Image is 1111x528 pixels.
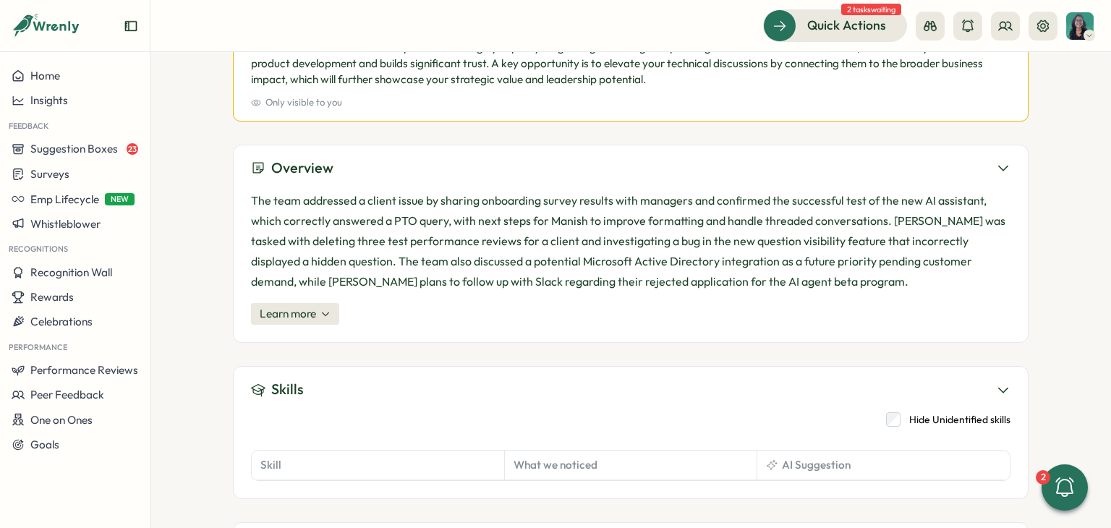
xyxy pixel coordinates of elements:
[807,16,886,35] span: Quick Actions
[1066,12,1094,40] img: Shreya
[505,451,757,480] div: What we noticed
[30,265,112,279] span: Recognition Wall
[841,4,901,15] span: 2 tasks waiting
[30,290,74,304] span: Rewards
[1042,464,1088,511] button: 2
[124,19,138,33] button: Expand sidebar
[30,142,118,156] span: Suggestion Boxes
[252,451,505,480] div: Skill
[1036,470,1050,485] div: 2
[901,412,1010,427] label: Hide Unidentified skills
[251,40,1010,88] p: You showed excellent technical problem-solving by expertly diagnosing and fixing complex bugs and...
[127,143,138,155] span: 23
[30,413,93,427] span: One on Ones
[763,9,907,41] button: Quick Actions
[30,93,68,107] span: Insights
[30,217,101,231] span: Whistleblower
[30,363,138,377] span: Performance Reviews
[30,192,99,206] span: Emp Lifecycle
[30,69,60,82] span: Home
[251,190,1010,291] p: The team addressed a client issue by sharing onboarding survey results with managers and confirme...
[271,378,304,401] h3: Skills
[30,167,69,181] span: Surveys
[30,315,93,328] span: Celebrations
[30,388,104,401] span: Peer Feedback
[30,438,59,451] span: Goals
[260,306,316,322] span: Learn more
[782,457,851,473] span: AI Suggestion
[105,193,135,205] span: NEW
[265,96,342,109] span: Only visible to you
[271,157,333,179] h3: Overview
[251,303,339,325] button: Learn more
